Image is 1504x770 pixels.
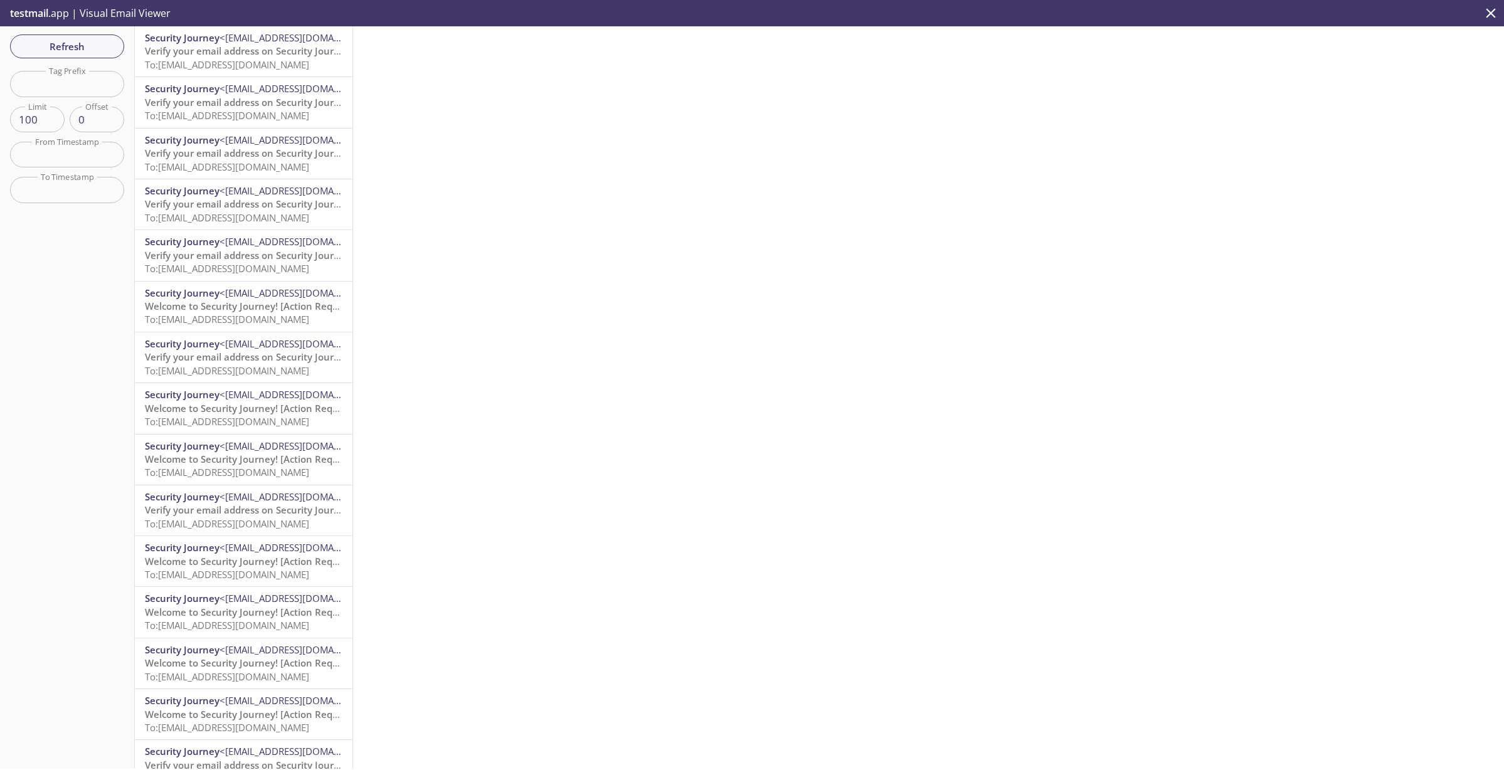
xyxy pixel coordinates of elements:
span: <[EMAIL_ADDRESS][DOMAIN_NAME]> [220,694,382,707]
span: Welcome to Security Journey! [Action Required] [145,657,359,669]
div: Security Journey<[EMAIL_ADDRESS][DOMAIN_NAME]>Welcome to Security Journey! [Action Required]To:[E... [135,587,352,637]
span: <[EMAIL_ADDRESS][DOMAIN_NAME]> [220,287,382,299]
div: Security Journey<[EMAIL_ADDRESS][DOMAIN_NAME]>Welcome to Security Journey! [Action Required]To:[E... [135,638,352,688]
div: Security Journey<[EMAIL_ADDRESS][DOMAIN_NAME]>Verify your email address on Security JourneyTo:[EM... [135,230,352,280]
span: Security Journey [145,694,220,707]
span: Security Journey [145,388,220,401]
span: Welcome to Security Journey! [Action Required] [145,555,359,567]
span: Security Journey [145,541,220,554]
span: <[EMAIL_ADDRESS][DOMAIN_NAME]> [220,184,382,197]
div: Security Journey<[EMAIL_ADDRESS][DOMAIN_NAME]>Verify your email address on Security JourneyTo:[EM... [135,77,352,127]
span: <[EMAIL_ADDRESS][DOMAIN_NAME]> [220,745,382,757]
span: Refresh [20,38,114,55]
span: To: [EMAIL_ADDRESS][DOMAIN_NAME] [145,262,309,275]
span: To: [EMAIL_ADDRESS][DOMAIN_NAME] [145,415,309,428]
div: Security Journey<[EMAIL_ADDRESS][DOMAIN_NAME]>Verify your email address on Security JourneyTo:[EM... [135,26,352,76]
span: Welcome to Security Journey! [Action Required] [145,453,359,465]
span: Verify your email address on Security Journey [145,198,351,210]
span: To: [EMAIL_ADDRESS][DOMAIN_NAME] [145,211,309,224]
span: Security Journey [145,440,220,452]
span: Verify your email address on Security Journey [145,504,351,516]
span: Welcome to Security Journey! [Action Required] [145,606,359,618]
span: testmail [10,6,48,20]
div: Security Journey<[EMAIL_ADDRESS][DOMAIN_NAME]>Verify your email address on Security JourneyTo:[EM... [135,485,352,535]
span: <[EMAIL_ADDRESS][DOMAIN_NAME]> [220,592,382,604]
div: Security Journey<[EMAIL_ADDRESS][DOMAIN_NAME]>Welcome to Security Journey! [Action Required]To:[E... [135,383,352,433]
span: <[EMAIL_ADDRESS][DOMAIN_NAME]> [220,31,382,44]
span: Verify your email address on Security Journey [145,45,351,57]
div: Security Journey<[EMAIL_ADDRESS][DOMAIN_NAME]>Welcome to Security Journey! [Action Required]To:[E... [135,282,352,332]
span: To: [EMAIL_ADDRESS][DOMAIN_NAME] [145,670,309,683]
div: Security Journey<[EMAIL_ADDRESS][DOMAIN_NAME]>Verify your email address on Security JourneyTo:[EM... [135,179,352,229]
span: To: [EMAIL_ADDRESS][DOMAIN_NAME] [145,364,309,377]
span: Security Journey [145,490,220,503]
span: <[EMAIL_ADDRESS][DOMAIN_NAME]> [220,82,382,95]
span: Security Journey [145,592,220,604]
div: Security Journey<[EMAIL_ADDRESS][DOMAIN_NAME]>Welcome to Security Journey! [Action Required]To:[E... [135,435,352,485]
span: To: [EMAIL_ADDRESS][DOMAIN_NAME] [145,161,309,173]
span: Verify your email address on Security Journey [145,96,351,108]
span: Security Journey [145,287,220,299]
span: <[EMAIL_ADDRESS][DOMAIN_NAME]> [220,388,382,401]
span: Welcome to Security Journey! [Action Required] [145,300,359,312]
span: <[EMAIL_ADDRESS][DOMAIN_NAME]> [220,490,382,503]
span: <[EMAIL_ADDRESS][DOMAIN_NAME]> [220,643,382,656]
span: Security Journey [145,82,220,95]
span: To: [EMAIL_ADDRESS][DOMAIN_NAME] [145,517,309,530]
div: Security Journey<[EMAIL_ADDRESS][DOMAIN_NAME]>Welcome to Security Journey! [Action Required]To:[E... [135,536,352,586]
span: <[EMAIL_ADDRESS][DOMAIN_NAME]> [220,235,382,248]
span: <[EMAIL_ADDRESS][DOMAIN_NAME]> [220,541,382,554]
span: To: [EMAIL_ADDRESS][DOMAIN_NAME] [145,58,309,71]
span: To: [EMAIL_ADDRESS][DOMAIN_NAME] [145,313,309,325]
span: <[EMAIL_ADDRESS][DOMAIN_NAME]> [220,440,382,452]
span: Security Journey [145,31,220,44]
span: Verify your email address on Security Journey [145,147,351,159]
div: Security Journey<[EMAIL_ADDRESS][DOMAIN_NAME]>Verify your email address on Security JourneyTo:[EM... [135,332,352,382]
span: Verify your email address on Security Journey [145,249,351,261]
div: Security Journey<[EMAIL_ADDRESS][DOMAIN_NAME]>Verify your email address on Security JourneyTo:[EM... [135,129,352,179]
span: Welcome to Security Journey! [Action Required] [145,708,359,720]
span: Security Journey [145,184,220,197]
span: To: [EMAIL_ADDRESS][DOMAIN_NAME] [145,109,309,122]
span: Security Journey [145,235,220,248]
span: Welcome to Security Journey! [Action Required] [145,402,359,414]
span: Security Journey [145,337,220,350]
span: To: [EMAIL_ADDRESS][DOMAIN_NAME] [145,568,309,581]
button: Refresh [10,34,124,58]
span: Security Journey [145,134,220,146]
span: <[EMAIL_ADDRESS][DOMAIN_NAME]> [220,134,382,146]
span: Security Journey [145,745,220,757]
span: To: [EMAIL_ADDRESS][DOMAIN_NAME] [145,466,309,478]
span: <[EMAIL_ADDRESS][DOMAIN_NAME]> [220,337,382,350]
span: To: [EMAIL_ADDRESS][DOMAIN_NAME] [145,619,309,631]
span: Verify your email address on Security Journey [145,351,351,363]
span: To: [EMAIL_ADDRESS][DOMAIN_NAME] [145,721,309,734]
span: Security Journey [145,643,220,656]
div: Security Journey<[EMAIL_ADDRESS][DOMAIN_NAME]>Welcome to Security Journey! [Action Required]To:[E... [135,689,352,739]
